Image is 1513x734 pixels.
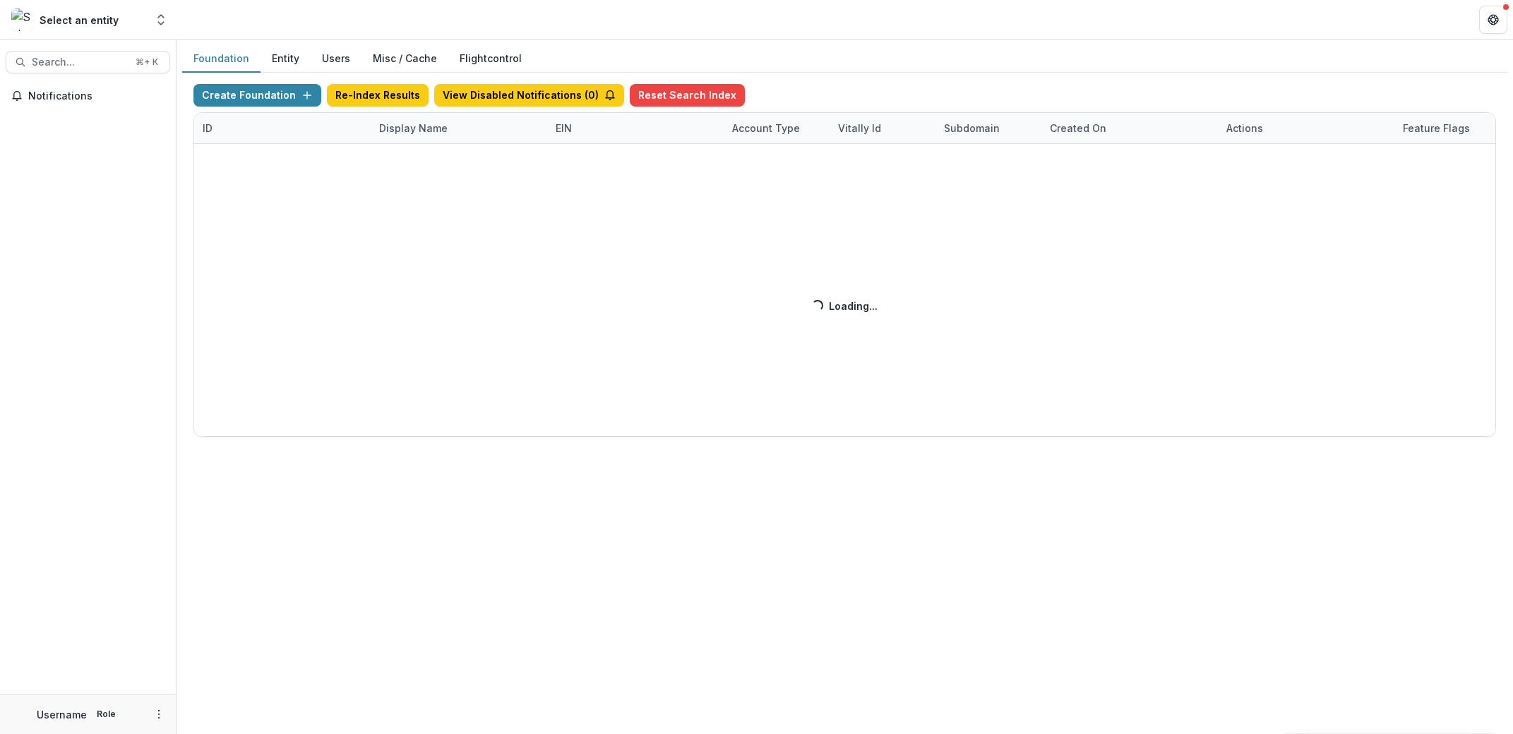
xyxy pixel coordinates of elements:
span: Search... [32,56,127,68]
button: Get Help [1479,6,1507,34]
button: Users [311,45,361,73]
button: Foundation [182,45,261,73]
button: Open entity switcher [151,6,171,34]
button: Search... [6,51,170,73]
button: Misc / Cache [361,45,448,73]
img: Select an entity [11,8,34,31]
span: Notifications [28,90,165,102]
div: ⌘ + K [133,54,161,70]
p: Username [37,707,87,722]
button: More [150,706,167,723]
button: Entity [261,45,311,73]
a: Flightcontrol [460,51,522,66]
div: Select an entity [40,13,119,28]
p: Role [92,708,120,721]
button: Notifications [6,85,170,107]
